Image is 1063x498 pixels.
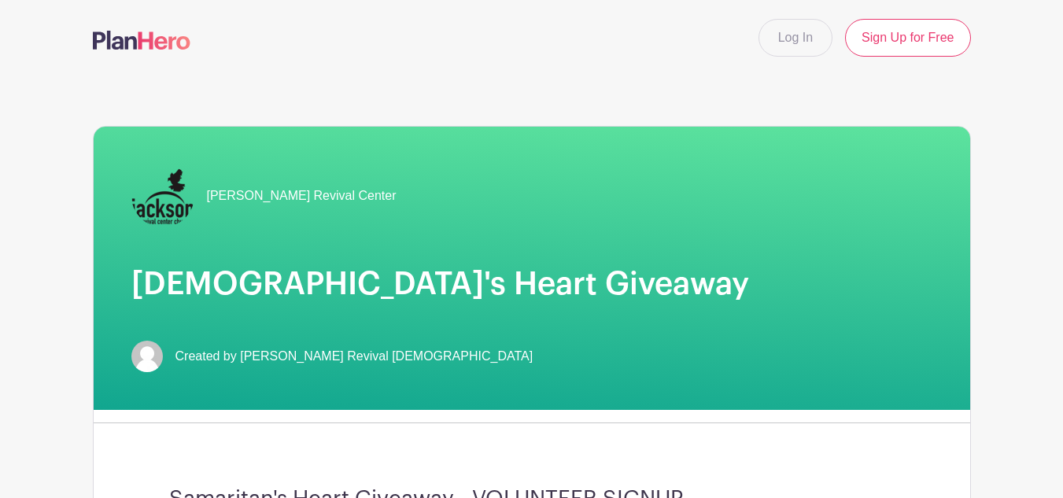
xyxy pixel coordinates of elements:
h1: [DEMOGRAPHIC_DATA]'s Heart Giveaway [131,265,932,303]
span: [PERSON_NAME] Revival Center [207,186,397,205]
a: Sign Up for Free [845,19,970,57]
img: default-ce2991bfa6775e67f084385cd625a349d9dcbb7a52a09fb2fda1e96e2d18dcdb.png [131,341,163,372]
img: logo-507f7623f17ff9eddc593b1ce0a138ce2505c220e1c5a4e2b4648c50719b7d32.svg [93,31,190,50]
a: Log In [758,19,832,57]
img: JRC%20Vertical%20Logo.png [131,164,194,227]
span: Created by [PERSON_NAME] Revival [DEMOGRAPHIC_DATA] [175,347,533,366]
